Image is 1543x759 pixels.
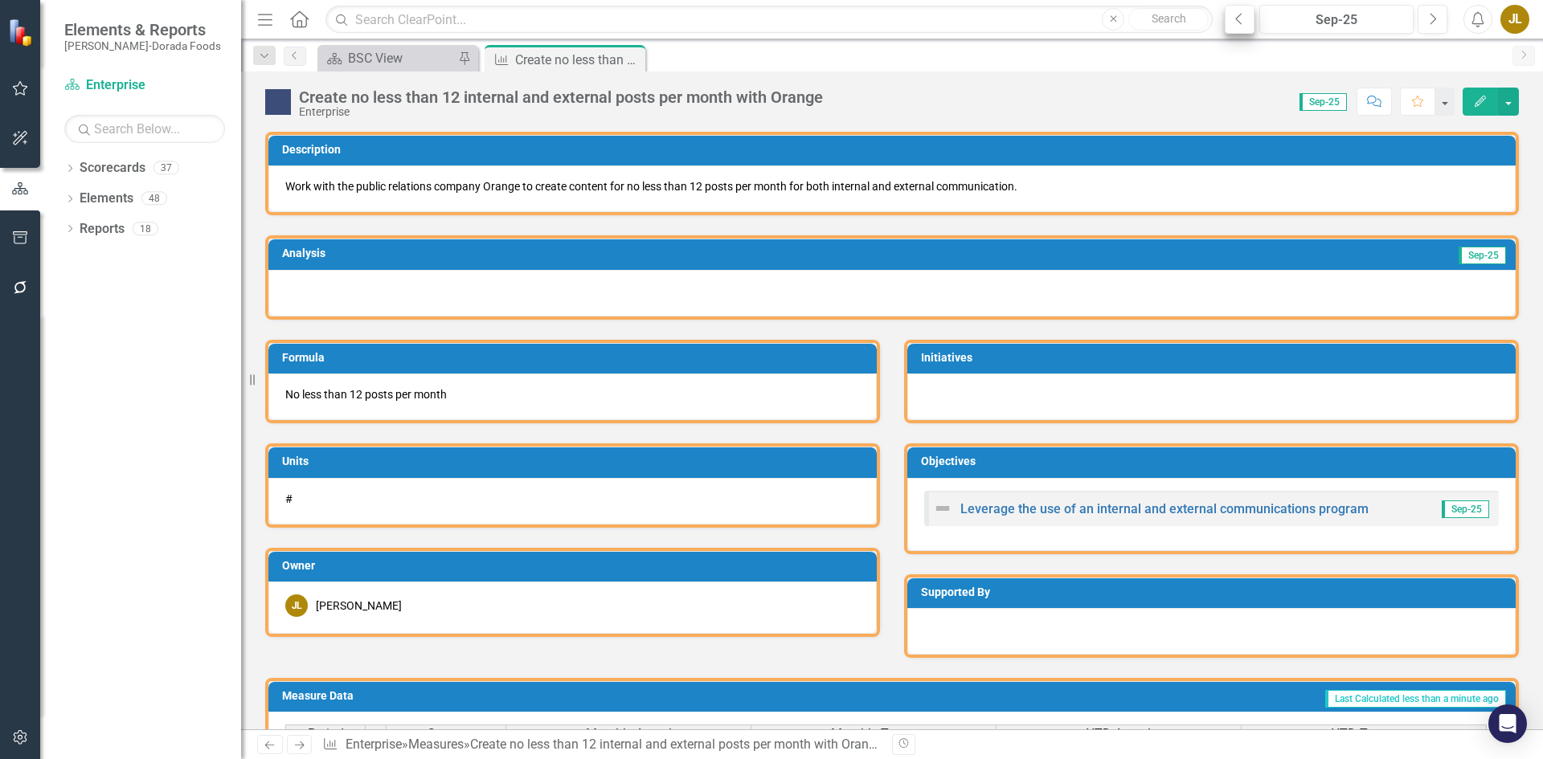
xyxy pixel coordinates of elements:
h3: Description [282,144,1508,156]
a: Measures [408,737,464,752]
input: Search ClearPoint... [325,6,1213,34]
span: # [285,492,293,505]
span: Last Calculated less than a minute ago [1325,690,1506,708]
h3: Formula [282,352,869,364]
span: Search [1152,12,1186,25]
a: Elements [80,190,133,208]
a: Enterprise [64,76,225,95]
h3: Owner [282,560,869,572]
div: [PERSON_NAME] [316,598,402,614]
div: JL [285,594,308,617]
div: Create no less than 12 internal and external posts per month with Orange [470,737,882,752]
div: Sep-25 [1265,10,1408,30]
a: BSC View [321,48,454,68]
div: Create no less than 12 internal and external posts per month with Orange [299,88,823,106]
span: Period [308,727,344,741]
span: YTD Target [1332,727,1396,741]
img: ClearPoint Strategy [8,18,37,47]
div: Open Intercom Messenger [1488,704,1527,743]
div: Create no less than 12 internal and external posts per month with Orange [515,50,641,70]
span: Monthly Actual [586,727,672,741]
span: Sep-25 [1299,93,1347,111]
img: 8DAGhfEEPCf229AAAAAElFTkSuQmCC [370,728,383,741]
span: Sep-25 [1459,247,1506,264]
input: Search Below... [64,115,225,143]
a: Reports [80,220,125,239]
div: 18 [133,222,158,235]
div: 37 [153,161,179,175]
span: YTD Actual [1087,727,1151,741]
span: Status [428,727,465,741]
button: JL [1500,5,1529,34]
a: Leverage the use of an internal and external communications program [960,501,1369,516]
h3: Supported By [921,586,1508,598]
small: [PERSON_NAME]-Dorada Foods [64,39,221,52]
h3: Analysis [282,247,857,259]
div: BSC View [348,48,454,68]
p: Work with the public relations company Orange to create content for no less than 12 posts per mon... [285,178,1499,194]
img: No Information [265,89,291,115]
div: 48 [141,192,167,206]
h3: Initiatives [921,352,1508,364]
img: Not Defined [933,499,952,518]
span: Monthly Target [831,727,917,741]
div: Enterprise [299,106,823,118]
h3: Measure Data [282,690,628,702]
button: Search [1128,8,1209,31]
div: » » [322,736,880,754]
h3: Objectives [921,455,1508,467]
button: Sep-25 [1259,5,1414,34]
span: Sep-25 [1442,500,1489,518]
span: No less than 12 posts per month [285,388,447,401]
span: Elements & Reports [64,20,221,39]
a: Enterprise [346,737,402,752]
h3: Units [282,455,869,467]
a: Scorecards [80,159,145,178]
